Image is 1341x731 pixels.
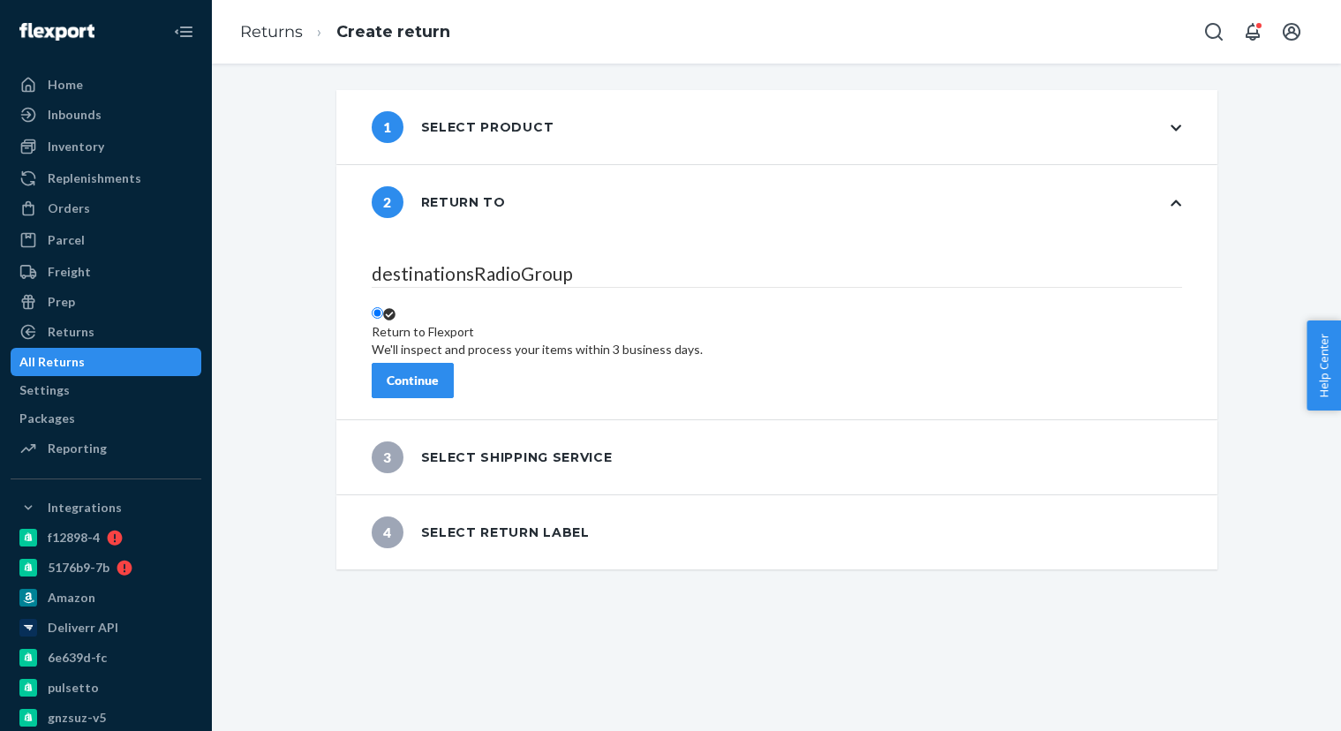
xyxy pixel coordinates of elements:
[11,132,201,161] a: Inventory
[372,441,613,473] div: Select shipping service
[48,619,118,637] div: Deliverr API
[11,101,201,129] a: Inbounds
[11,494,201,522] button: Integrations
[48,76,83,94] div: Home
[372,516,403,548] span: 4
[11,226,201,254] a: Parcel
[1307,320,1341,411] button: Help Center
[11,288,201,316] a: Prep
[372,111,403,143] span: 1
[166,14,201,49] button: Close Navigation
[48,559,109,577] div: 5176b9-7b
[372,260,1182,288] legend: destinationsRadioGroup
[372,323,703,341] div: Return to Flexport
[240,22,303,41] a: Returns
[48,589,95,607] div: Amazon
[19,410,75,427] div: Packages
[11,348,201,376] a: All Returns
[11,258,201,286] a: Freight
[11,644,201,672] a: 6e639d-fc
[11,318,201,346] a: Returns
[372,186,403,218] span: 2
[11,376,201,404] a: Settings
[226,6,464,58] ol: breadcrumbs
[11,614,201,642] a: Deliverr API
[11,554,201,582] a: 5176b9-7b
[372,341,703,358] div: We'll inspect and process your items within 3 business days.
[11,434,201,463] a: Reporting
[48,529,100,546] div: f12898-4
[372,307,383,319] input: Return to FlexportWe'll inspect and process your items within 3 business days.
[48,293,75,311] div: Prep
[19,353,85,371] div: All Returns
[372,111,554,143] div: Select product
[19,381,70,399] div: Settings
[372,516,590,548] div: Select return label
[387,372,439,389] div: Continue
[48,200,90,217] div: Orders
[11,524,201,552] a: f12898-4
[336,22,450,41] a: Create return
[372,441,403,473] span: 3
[48,138,104,155] div: Inventory
[48,499,122,516] div: Integrations
[48,106,102,124] div: Inbounds
[48,170,141,187] div: Replenishments
[48,649,107,667] div: 6e639d-fc
[48,679,99,697] div: pulsetto
[19,23,94,41] img: Flexport logo
[1196,14,1232,49] button: Open Search Box
[48,263,91,281] div: Freight
[48,323,94,341] div: Returns
[11,404,201,433] a: Packages
[48,231,85,249] div: Parcel
[48,709,106,727] div: gnzsuz-v5
[1274,14,1309,49] button: Open account menu
[48,440,107,457] div: Reporting
[11,71,201,99] a: Home
[11,584,201,612] a: Amazon
[372,363,454,398] button: Continue
[11,164,201,192] a: Replenishments
[11,674,201,702] a: pulsetto
[372,186,506,218] div: Return to
[1235,14,1270,49] button: Open notifications
[11,194,201,222] a: Orders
